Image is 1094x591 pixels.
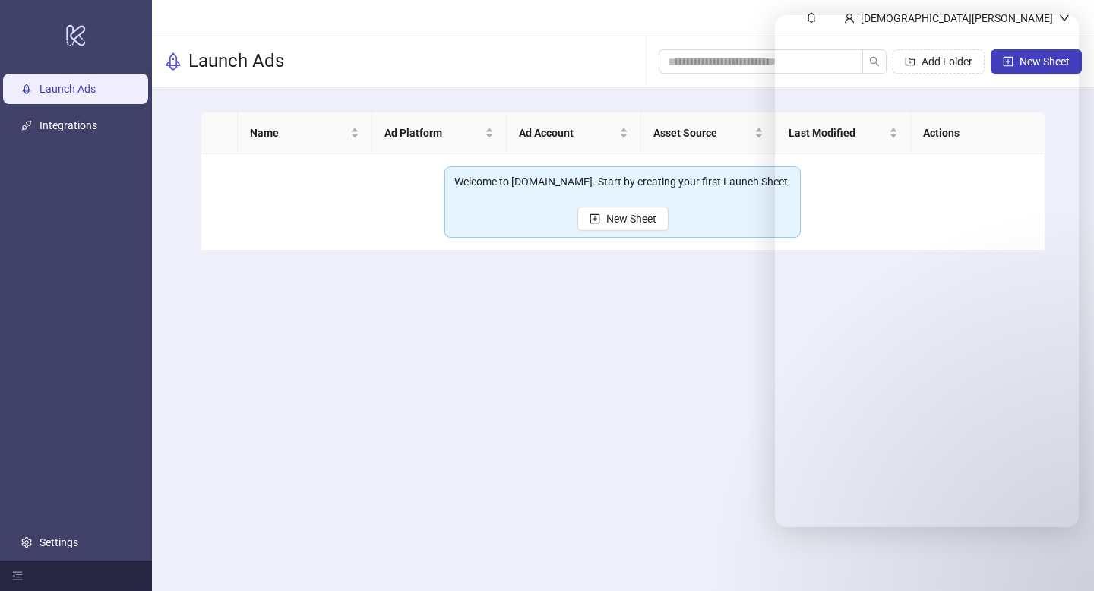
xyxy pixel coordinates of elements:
iframe: To enrich screen reader interactions, please activate Accessibility in Grammarly extension settings [775,15,1079,527]
span: Name [250,125,347,141]
th: Asset Source [641,112,776,154]
a: Integrations [40,119,97,131]
th: Ad Platform [372,112,507,154]
span: menu-fold [12,570,23,581]
span: New Sheet [606,213,656,225]
span: user [844,13,855,24]
a: Settings [40,536,78,548]
th: Name [238,112,372,154]
span: Ad Platform [384,125,482,141]
a: Launch Ads [40,83,96,95]
span: down [1059,13,1070,24]
button: New Sheet [577,207,669,231]
span: plus-square [590,213,600,224]
div: [DEMOGRAPHIC_DATA][PERSON_NAME] [855,10,1059,27]
iframe: Intercom live chat [1042,539,1079,576]
span: Ad Account [519,125,616,141]
th: Ad Account [507,112,641,154]
div: Welcome to [DOMAIN_NAME]. Start by creating your first Launch Sheet. [454,173,791,190]
span: rocket [164,52,182,71]
span: bell [806,12,817,23]
h3: Launch Ads [188,49,284,74]
span: Asset Source [653,125,751,141]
